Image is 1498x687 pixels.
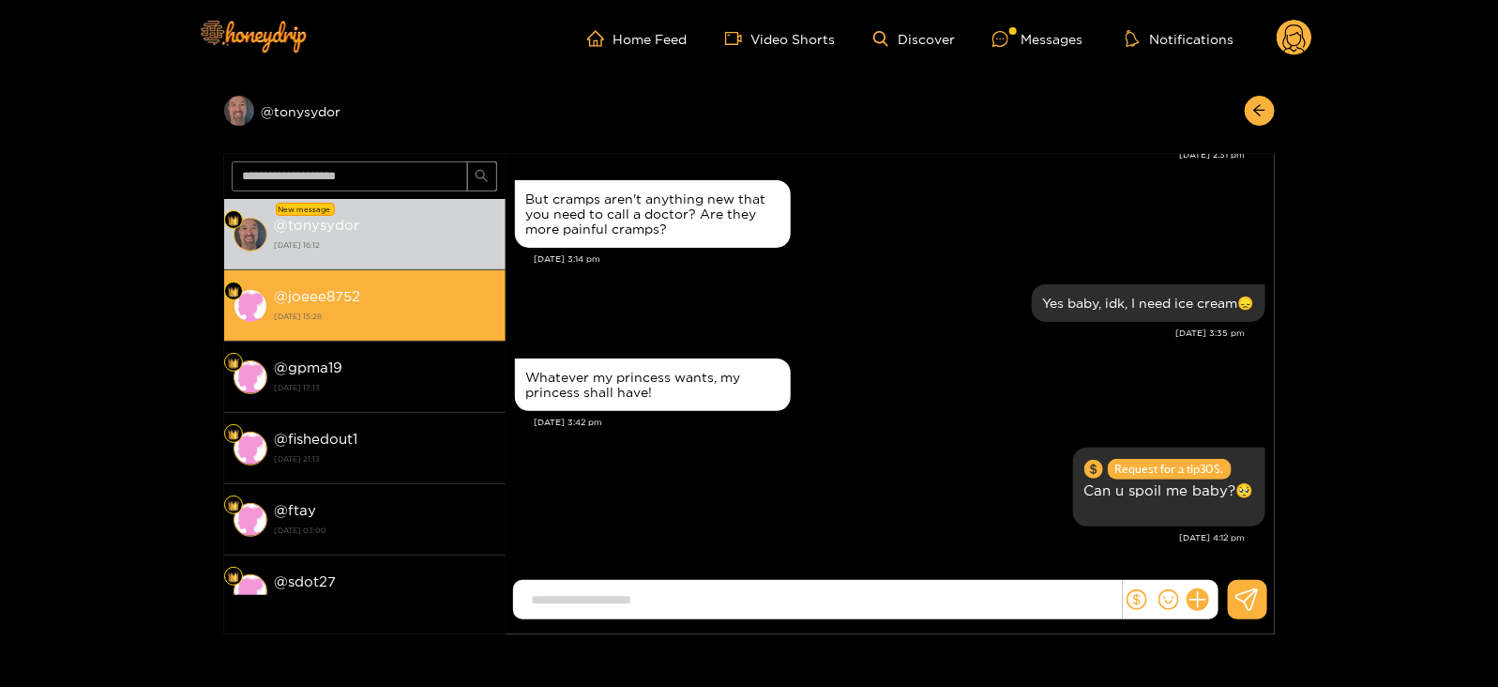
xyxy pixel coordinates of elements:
[276,203,335,216] div: New message
[1032,284,1265,322] div: Aug. 22, 3:35 pm
[275,573,337,589] strong: @ sdot27
[515,180,791,248] div: Aug. 22, 3:14 pm
[1084,480,1254,501] p: Can u spoil me baby?🥺
[1084,460,1103,479] span: dollar-circle
[275,217,360,233] strong: @ tonysydor
[526,370,779,400] div: Whatever my princess wants, my princess shall have!
[1123,586,1151,614] button: dollar
[275,359,343,375] strong: @ gpma19
[587,30,688,47] a: Home Feed
[992,28,1082,50] div: Messages
[475,169,489,185] span: search
[228,572,239,583] img: Fan Level
[1252,103,1266,119] span: arrow-left
[228,500,239,511] img: Fan Level
[1120,29,1239,48] button: Notifications
[234,360,267,394] img: conversation
[228,429,239,440] img: Fan Level
[515,148,1246,161] div: [DATE] 2:31 pm
[234,432,267,466] img: conversation
[515,327,1246,340] div: [DATE] 3:35 pm
[725,30,836,47] a: Video Shorts
[228,358,239,369] img: Fan Level
[467,161,497,191] button: search
[1127,589,1147,610] span: dollar
[1245,96,1275,126] button: arrow-left
[526,191,779,237] div: But cramps aren't anything new that you need to call a doctor? Are they more painful cramps?
[515,359,791,411] div: Aug. 22, 3:42 pm
[228,215,239,226] img: Fan Level
[515,531,1246,544] div: [DATE] 4:12 pm
[275,522,496,539] strong: [DATE] 03:00
[234,218,267,252] img: conversation
[234,574,267,608] img: conversation
[275,502,317,518] strong: @ ftay
[1158,589,1179,610] span: smile
[1073,448,1265,527] div: Aug. 22, 4:12 pm
[535,252,1265,266] div: [DATE] 3:14 pm
[1108,459,1232,480] span: Request for a tip 30 $.
[535,416,1265,429] div: [DATE] 3:42 pm
[224,96,506,126] div: @tonysydor
[873,31,955,47] a: Discover
[275,431,358,447] strong: @ fishedout1
[275,593,496,610] strong: [DATE] 09:30
[275,379,496,396] strong: [DATE] 17:13
[587,30,613,47] span: home
[234,503,267,537] img: conversation
[275,237,496,253] strong: [DATE] 16:12
[725,30,751,47] span: video-camera
[275,288,361,304] strong: @ joeee8752
[228,286,239,298] img: Fan Level
[275,308,496,325] strong: [DATE] 15:28
[234,289,267,323] img: conversation
[275,450,496,467] strong: [DATE] 21:13
[1043,296,1254,311] div: Yes baby, idk, I need ice cream😞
